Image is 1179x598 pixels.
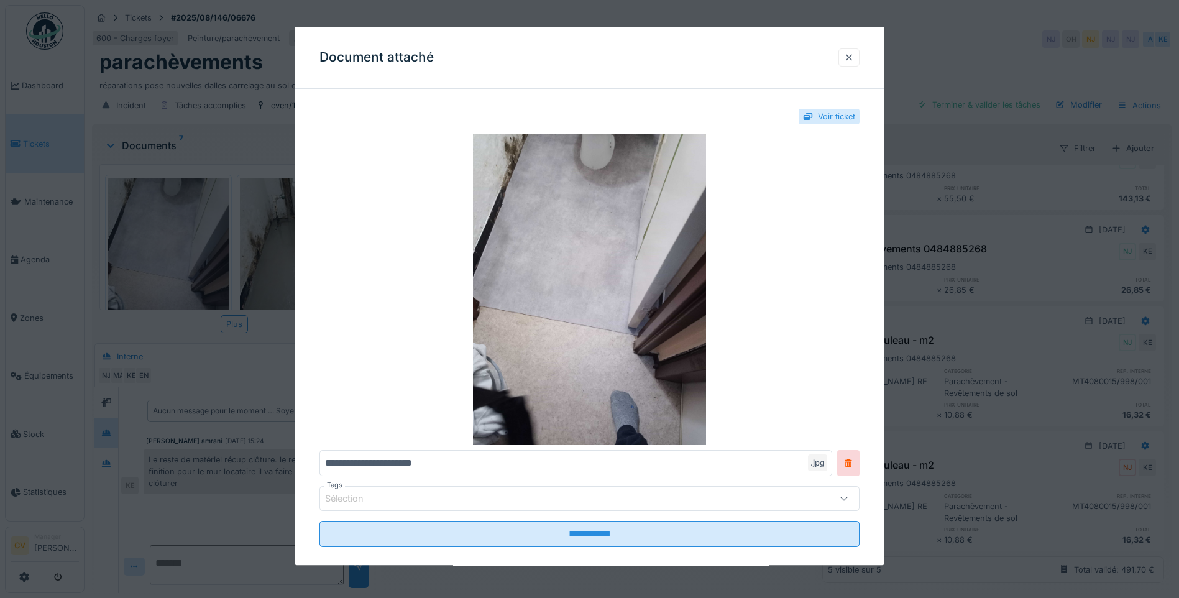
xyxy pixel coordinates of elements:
[319,50,434,65] h3: Document attaché
[808,454,827,471] div: .jpg
[324,480,345,490] label: Tags
[319,134,860,445] img: 929a576e-0acb-4f4b-9755-b136b1b491b2-IMG_20250904_144334_040.jpg
[818,111,855,122] div: Voir ticket
[325,492,381,506] div: Sélection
